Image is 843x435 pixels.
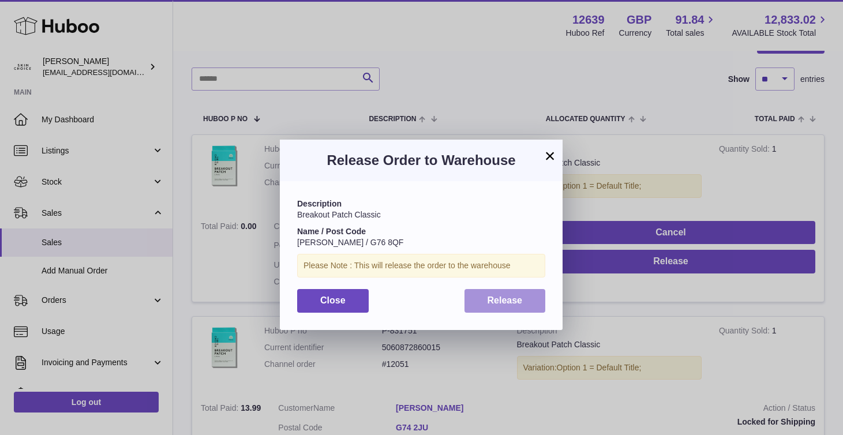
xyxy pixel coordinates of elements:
[297,227,366,236] strong: Name / Post Code
[320,295,346,305] span: Close
[297,238,403,247] span: [PERSON_NAME] / G76 8QF
[297,151,545,170] h3: Release Order to Warehouse
[297,289,369,313] button: Close
[543,149,557,163] button: ×
[297,199,342,208] strong: Description
[488,295,523,305] span: Release
[297,254,545,277] div: Please Note : This will release the order to the warehouse
[464,289,546,313] button: Release
[297,210,381,219] span: Breakout Patch Classic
